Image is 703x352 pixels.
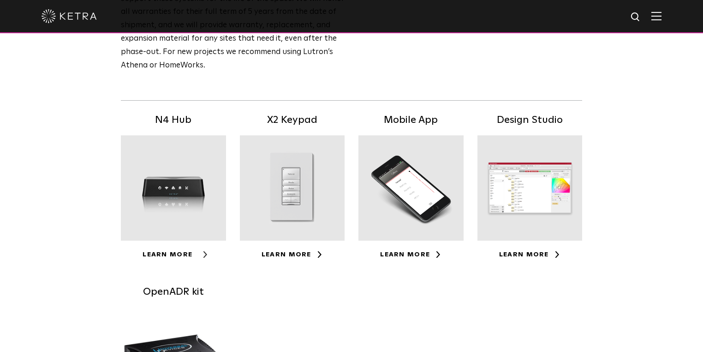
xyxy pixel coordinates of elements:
img: Hamburger%20Nav.svg [651,12,661,20]
h5: Design Studio [477,112,583,128]
h5: N4 Hub [121,112,226,128]
a: Learn More [499,251,560,258]
img: search icon [630,12,642,23]
img: ketra-logo-2019-white [42,9,97,23]
h5: X2 Keypad [240,112,345,128]
h5: Mobile App [358,112,464,128]
a: Learn More [262,251,323,258]
h5: OpenADR kit [121,284,226,300]
a: Learn More [143,251,204,258]
a: Learn More [380,251,441,258]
